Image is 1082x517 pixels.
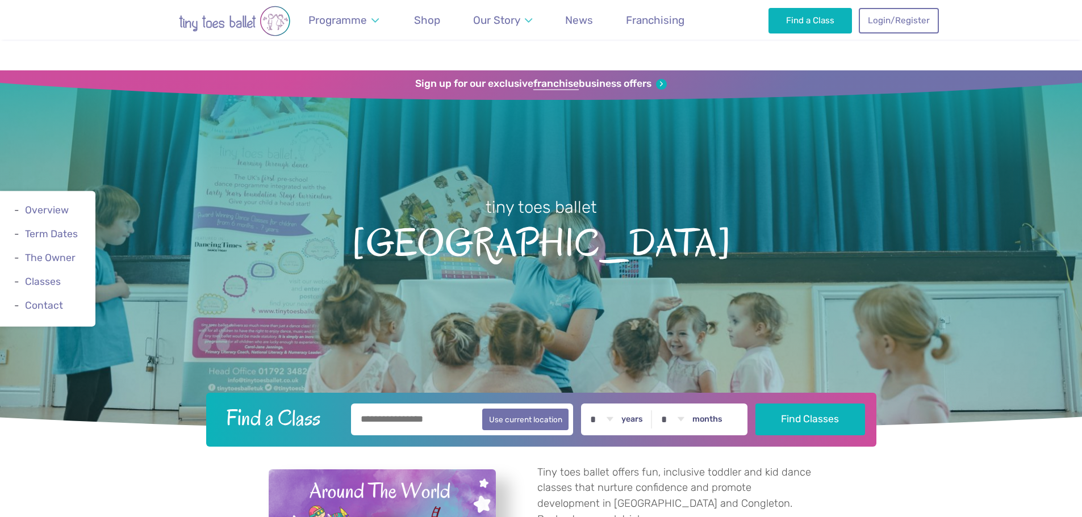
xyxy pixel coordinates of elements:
[626,14,684,27] span: Franchising
[692,414,722,424] label: months
[303,7,385,33] a: Programme
[25,204,69,216] a: Overview
[467,7,537,33] a: Our Story
[755,403,865,435] button: Find Classes
[565,14,593,27] span: News
[486,197,597,217] small: tiny toes ballet
[560,7,599,33] a: News
[859,8,938,33] a: Login/Register
[414,14,440,27] span: Shop
[415,78,667,90] a: Sign up for our exclusivefranchisebusiness offers
[25,228,78,239] a: Term Dates
[621,414,643,424] label: years
[308,14,367,27] span: Programme
[25,252,76,263] a: The Owner
[25,300,63,312] a: Contact
[25,276,61,288] a: Classes
[768,8,852,33] a: Find a Class
[144,6,325,36] img: tiny toes ballet
[20,218,1062,264] span: [GEOGRAPHIC_DATA]
[482,409,569,430] button: Use current location
[621,7,690,33] a: Franchising
[217,403,343,432] h2: Find a Class
[409,7,446,33] a: Shop
[473,14,520,27] span: Our Story
[533,78,579,90] strong: franchise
